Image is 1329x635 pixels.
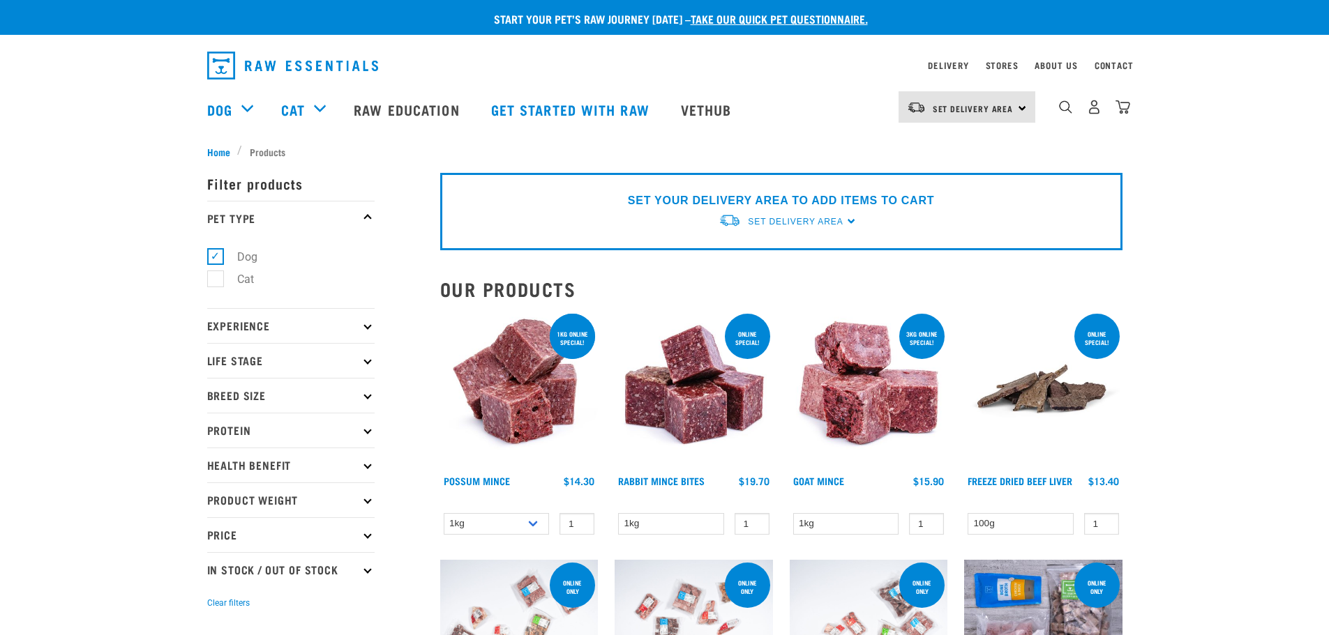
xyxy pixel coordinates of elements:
[790,311,948,469] img: 1077 Wild Goat Mince 01
[725,323,770,353] div: ONLINE SPECIAL!
[207,144,1122,159] nav: breadcrumbs
[207,343,375,378] p: Life Stage
[340,82,476,137] a: Raw Education
[1116,100,1130,114] img: home-icon@2x.png
[986,63,1019,68] a: Stores
[964,311,1122,469] img: Stack Of Freeze Dried Beef Liver For Pets
[913,475,944,487] div: $15.90
[444,478,510,483] a: Possum Mince
[207,517,375,552] p: Price
[207,52,378,79] img: Raw Essentials Logo
[207,552,375,587] p: In Stock / Out Of Stock
[1074,572,1120,602] div: online only
[628,192,934,209] p: SET YOUR DELIVERY AREA TO ADD ITEMS TO CART
[899,323,945,353] div: 3kg online special!
[667,82,749,137] a: Vethub
[1035,63,1077,68] a: About Us
[564,475,594,487] div: $14.30
[725,572,770,602] div: Online Only
[207,378,375,413] p: Breed Size
[477,82,667,137] a: Get started with Raw
[207,144,230,159] span: Home
[933,106,1014,111] span: Set Delivery Area
[899,572,945,602] div: Online Only
[440,278,1122,300] h2: Our Products
[440,311,599,469] img: 1102 Possum Mince 01
[207,597,250,609] button: Clear filters
[1087,100,1102,114] img: user.png
[215,248,263,266] label: Dog
[215,270,260,288] label: Cat
[207,482,375,517] p: Product Weight
[1088,475,1119,487] div: $13.40
[615,311,773,469] img: Whole Minced Rabbit Cubes 01
[550,323,595,353] div: 1kg online special!
[196,46,1134,85] nav: dropdown navigation
[735,513,769,535] input: 1
[207,99,232,120] a: Dog
[207,308,375,343] p: Experience
[618,478,705,483] a: Rabbit Mince Bites
[207,413,375,447] p: Protein
[691,15,868,22] a: take our quick pet questionnaire.
[207,166,375,201] p: Filter products
[907,101,926,114] img: van-moving.png
[909,513,944,535] input: 1
[550,572,595,602] div: Online Only
[1084,513,1119,535] input: 1
[1074,323,1120,353] div: ONLINE SPECIAL!
[968,478,1072,483] a: Freeze Dried Beef Liver
[928,63,968,68] a: Delivery
[719,213,741,228] img: van-moving.png
[1095,63,1134,68] a: Contact
[207,144,238,159] a: Home
[281,99,305,120] a: Cat
[739,475,769,487] div: $19.70
[207,201,375,236] p: Pet Type
[560,513,594,535] input: 1
[207,447,375,482] p: Health Benefit
[748,217,843,227] span: Set Delivery Area
[793,478,844,483] a: Goat Mince
[1059,100,1072,114] img: home-icon-1@2x.png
